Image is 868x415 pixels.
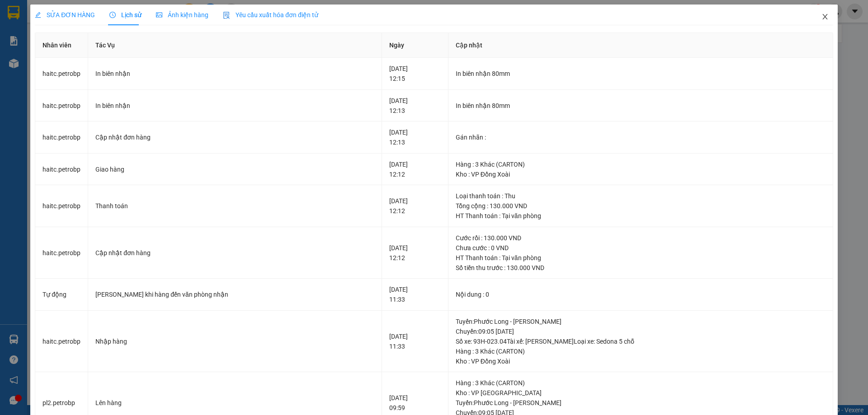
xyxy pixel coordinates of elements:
[812,5,838,30] button: Close
[389,159,441,179] div: [DATE] 12:12
[448,33,833,58] th: Cập nhật
[389,196,441,216] div: [DATE] 12:12
[223,12,230,19] img: icon
[35,227,88,279] td: haitc.petrobp
[35,11,95,19] span: SỬA ĐƠN HÀNG
[35,311,88,373] td: haitc.petrobp
[456,356,826,366] div: Kho : VP Đồng Xoài
[456,211,826,221] div: HT Thanh toán : Tại văn phòng
[456,289,826,299] div: Nội dung : 0
[389,64,441,84] div: [DATE] 12:15
[88,33,382,58] th: Tác Vụ
[456,69,826,79] div: In biên nhận 80mm
[456,378,826,388] div: Hàng : 3 Khác (CARTON)
[95,289,374,299] div: [PERSON_NAME] khi hàng đến văn phòng nhận
[456,263,826,273] div: Số tiền thu trước : 130.000 VND
[35,58,88,90] td: haitc.petrobp
[389,284,441,304] div: [DATE] 11:33
[456,159,826,169] div: Hàng : 3 Khác (CARTON)
[109,11,142,19] span: Lịch sử
[95,101,374,111] div: In biên nhận
[35,121,88,154] td: haitc.petrobp
[95,248,374,258] div: Cập nhật đơn hàng
[95,336,374,346] div: Nhập hàng
[456,169,826,179] div: Kho : VP Đồng Xoài
[389,243,441,263] div: [DATE] 12:12
[95,132,374,142] div: Cập nhật đơn hàng
[456,132,826,142] div: Gán nhãn :
[389,393,441,413] div: [DATE] 09:59
[95,164,374,174] div: Giao hàng
[456,243,826,253] div: Chưa cước : 0 VND
[382,33,448,58] th: Ngày
[223,11,318,19] span: Yêu cầu xuất hóa đơn điện tử
[456,233,826,243] div: Cước rồi : 130.000 VND
[35,12,41,18] span: edit
[389,96,441,116] div: [DATE] 12:13
[35,90,88,122] td: haitc.petrobp
[456,253,826,263] div: HT Thanh toán : Tại văn phòng
[456,101,826,111] div: In biên nhận 80mm
[821,13,829,20] span: close
[35,279,88,311] td: Tự động
[456,346,826,356] div: Hàng : 3 Khác (CARTON)
[389,127,441,147] div: [DATE] 12:13
[95,201,374,211] div: Thanh toán
[95,398,374,408] div: Lên hàng
[456,191,826,201] div: Loại thanh toán : Thu
[456,317,826,346] div: Tuyến : Phước Long - [PERSON_NAME] Chuyến: 09:05 [DATE] Số xe: 93H-023.04 Tài xế: [PERSON_NAME] L...
[35,33,88,58] th: Nhân viên
[95,69,374,79] div: In biên nhận
[389,331,441,351] div: [DATE] 11:33
[456,201,826,211] div: Tổng cộng : 130.000 VND
[35,154,88,186] td: haitc.petrobp
[456,388,826,398] div: Kho : VP [GEOGRAPHIC_DATA]
[156,11,208,19] span: Ảnh kiện hàng
[109,12,116,18] span: clock-circle
[156,12,162,18] span: picture
[35,185,88,227] td: haitc.petrobp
